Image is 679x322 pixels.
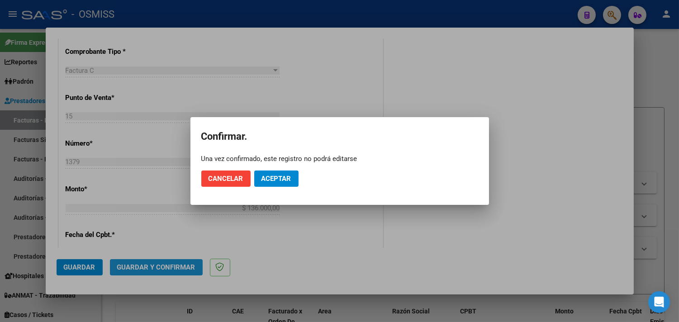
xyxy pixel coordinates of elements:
button: Cancelar [201,170,251,187]
div: Open Intercom Messenger [648,291,670,313]
button: Aceptar [254,170,299,187]
div: Una vez confirmado, este registro no podrá editarse [201,154,478,163]
span: Cancelar [209,175,243,183]
h2: Confirmar. [201,128,478,145]
span: Aceptar [261,175,291,183]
